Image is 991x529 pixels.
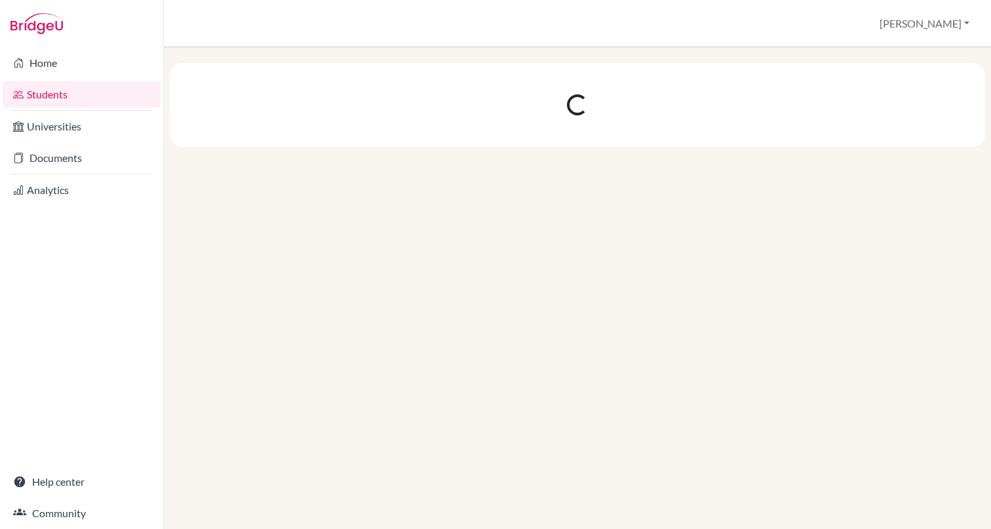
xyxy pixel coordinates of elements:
img: Bridge-U [10,13,63,34]
a: Community [3,500,161,526]
a: Analytics [3,177,161,203]
a: Documents [3,145,161,171]
button: [PERSON_NAME] [874,11,975,36]
a: Home [3,50,161,76]
a: Help center [3,469,161,495]
a: Students [3,81,161,108]
a: Universities [3,113,161,140]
